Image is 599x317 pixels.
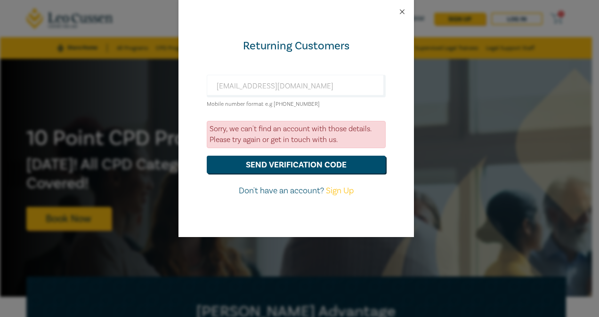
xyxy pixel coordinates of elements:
[398,8,406,16] button: Close
[207,121,386,148] div: Sorry, we can't find an account with those details. Please try again or get in touch with us.
[326,185,354,196] a: Sign Up
[207,39,386,54] div: Returning Customers
[207,156,386,174] button: send verification code
[207,185,386,197] p: Don't have an account?
[207,101,320,108] small: Mobile number format e.g [PHONE_NUMBER]
[207,75,386,97] input: Enter email or Mobile number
